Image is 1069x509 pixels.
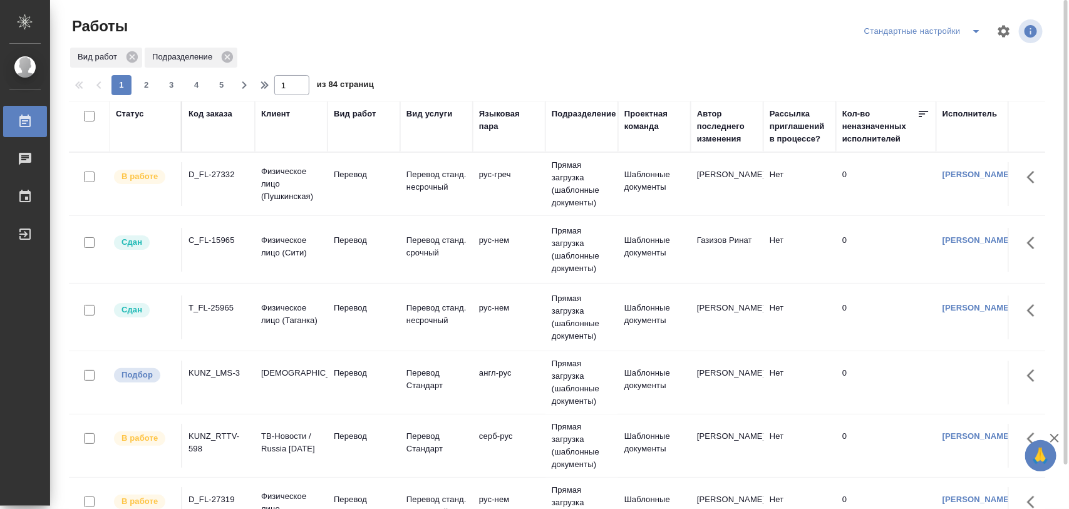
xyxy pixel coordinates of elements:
p: В работе [121,495,158,508]
div: Клиент [261,108,290,120]
a: [PERSON_NAME] [942,495,1012,504]
a: [PERSON_NAME] [942,431,1012,441]
span: Настроить таблицу [989,16,1019,46]
td: 0 [836,162,936,206]
p: Физическое лицо (Сити) [261,234,321,259]
p: Перевод [334,234,394,247]
p: Подразделение [152,51,217,63]
div: KUNZ_RTTV-598 [188,430,249,455]
div: Проектная команда [624,108,684,133]
td: 0 [836,296,936,339]
a: [PERSON_NAME] [942,170,1012,179]
div: Исполнитель выполняет работу [113,168,175,185]
div: Статус [116,108,144,120]
p: В работе [121,432,158,445]
p: Физическое лицо (Таганка) [261,302,321,327]
td: Шаблонные документы [618,296,691,339]
td: серб-рус [473,424,545,468]
div: Менеджер проверил работу исполнителя, передает ее на следующий этап [113,302,175,319]
div: D_FL-27332 [188,168,249,181]
p: Подбор [121,369,153,381]
td: Шаблонные документы [618,361,691,404]
button: 3 [162,75,182,95]
td: Прямая загрузка (шаблонные документы) [545,153,618,215]
button: 4 [187,75,207,95]
td: Шаблонные документы [618,424,691,468]
p: Перевод [334,367,394,379]
td: Прямая загрузка (шаблонные документы) [545,414,618,477]
p: ТВ-Новости / Russia [DATE] [261,430,321,455]
div: split button [861,21,989,41]
p: Перевод [334,168,394,181]
td: Нет [763,162,836,206]
div: Вид работ [70,48,142,68]
span: 5 [212,79,232,91]
div: Код заказа [188,108,232,120]
td: рус-нем [473,228,545,272]
td: 0 [836,228,936,272]
button: Здесь прячутся важные кнопки [1020,228,1050,258]
div: Исполнитель выполняет работу [113,430,175,447]
td: Шаблонные документы [618,228,691,272]
p: Вид работ [78,51,121,63]
p: Перевод [334,302,394,314]
td: Прямая загрузка (шаблонные документы) [545,219,618,281]
div: Подразделение [552,108,616,120]
p: [DEMOGRAPHIC_DATA] [261,367,321,379]
div: Можно подбирать исполнителей [113,367,175,384]
td: [PERSON_NAME] [691,296,763,339]
td: [PERSON_NAME] [691,361,763,404]
div: T_FL-25965 [188,302,249,314]
div: D_FL-27319 [188,493,249,506]
td: Нет [763,296,836,339]
td: Прямая загрузка (шаблонные документы) [545,286,618,349]
td: 0 [836,424,936,468]
button: Здесь прячутся важные кнопки [1020,162,1050,192]
td: рус-греч [473,162,545,206]
div: Вид услуги [406,108,453,120]
p: Перевод Стандарт [406,367,467,392]
div: C_FL-15965 [188,234,249,247]
span: Работы [69,16,128,36]
p: Перевод [334,493,394,506]
td: 0 [836,361,936,404]
span: 3 [162,79,182,91]
div: Исполнитель [942,108,998,120]
p: Сдан [121,304,142,316]
span: из 84 страниц [317,77,374,95]
p: Перевод [334,430,394,443]
td: Нет [763,361,836,404]
button: 5 [212,75,232,95]
button: 2 [137,75,157,95]
div: Вид работ [334,108,376,120]
p: Сдан [121,236,142,249]
p: Перевод Стандарт [406,430,467,455]
a: [PERSON_NAME] [942,303,1012,312]
td: Шаблонные документы [618,162,691,206]
div: Рассылка приглашений в процессе? [770,108,830,145]
p: В работе [121,170,158,183]
div: Кол-во неназначенных исполнителей [842,108,917,145]
td: Нет [763,228,836,272]
span: 🙏 [1030,443,1051,469]
td: рус-нем [473,296,545,339]
div: Менеджер проверил работу исполнителя, передает ее на следующий этап [113,234,175,251]
button: Здесь прячутся важные кнопки [1020,424,1050,454]
td: [PERSON_NAME] [691,424,763,468]
div: Подразделение [145,48,237,68]
td: Нет [763,424,836,468]
span: Посмотреть информацию [1019,19,1045,43]
span: 4 [187,79,207,91]
td: [PERSON_NAME] [691,162,763,206]
div: KUNZ_LMS-3 [188,367,249,379]
span: 2 [137,79,157,91]
p: Физическое лицо (Пушкинская) [261,165,321,203]
div: Автор последнего изменения [697,108,757,145]
p: Перевод станд. срочный [406,234,467,259]
p: Перевод станд. несрочный [406,302,467,327]
p: Перевод станд. несрочный [406,168,467,193]
button: Здесь прячутся важные кнопки [1020,296,1050,326]
button: Здесь прячутся важные кнопки [1020,361,1050,391]
td: англ-рус [473,361,545,404]
a: [PERSON_NAME] [942,235,1012,245]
